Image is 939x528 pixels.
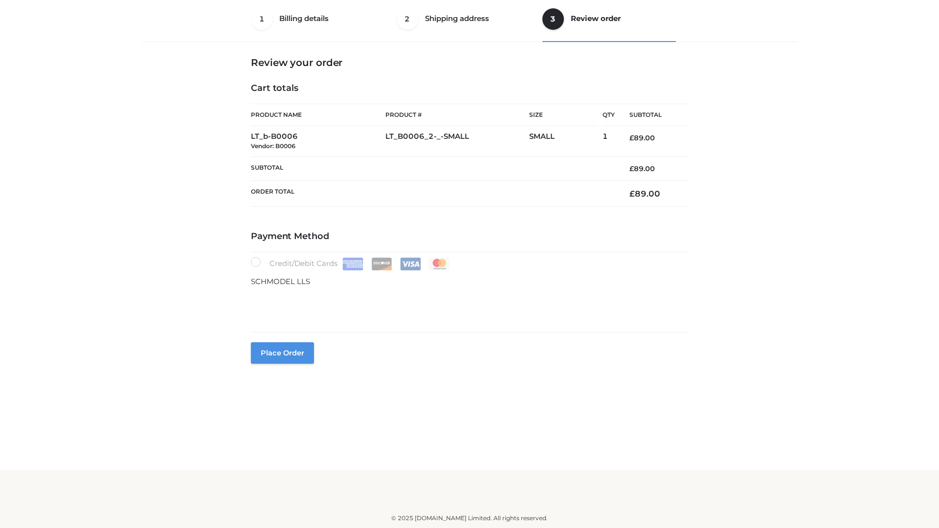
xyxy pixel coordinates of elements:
[385,126,529,157] td: LT_B0006_2-_-SMALL
[629,189,635,198] span: £
[629,133,634,142] span: £
[629,133,655,142] bdi: 89.00
[615,104,688,126] th: Subtotal
[629,189,660,198] bdi: 89.00
[529,126,603,157] td: SMALL
[251,126,385,157] td: LT_b-B0006
[251,342,314,364] button: Place order
[251,104,385,126] th: Product Name
[251,275,688,288] p: SCHMODEL LLS
[342,258,363,270] img: Amex
[251,57,688,68] h3: Review your order
[400,258,421,270] img: Visa
[603,104,615,126] th: Qty
[629,164,634,173] span: £
[251,142,295,150] small: Vendor: B0006
[251,83,688,94] h4: Cart totals
[385,104,529,126] th: Product #
[371,258,392,270] img: Discover
[429,258,450,270] img: Mastercard
[249,286,686,321] iframe: Secure payment input frame
[145,513,794,523] div: © 2025 [DOMAIN_NAME] Limited. All rights reserved.
[251,156,615,180] th: Subtotal
[251,181,615,207] th: Order Total
[629,164,655,173] bdi: 89.00
[529,104,598,126] th: Size
[603,126,615,157] td: 1
[251,257,451,270] label: Credit/Debit Cards
[251,231,688,242] h4: Payment Method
